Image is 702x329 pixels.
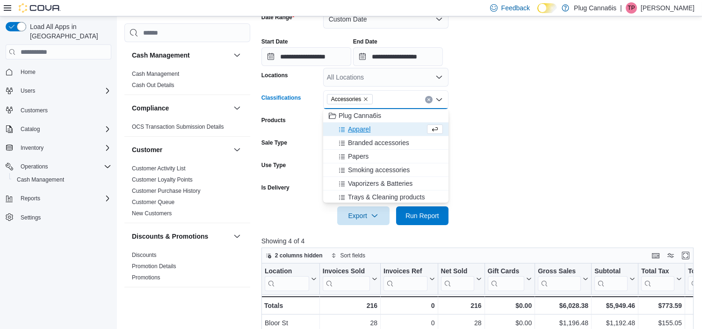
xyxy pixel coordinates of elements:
[384,317,434,329] div: 0
[132,145,230,154] button: Customer
[13,174,68,185] a: Cash Management
[323,109,449,123] button: Plug Canna6is
[441,267,481,291] button: Net Sold
[650,250,661,261] button: Keyboard shortcuts
[441,267,474,276] div: Net Sold
[343,206,384,225] span: Export
[353,38,377,45] label: End Date
[501,3,530,13] span: Feedback
[132,198,174,206] span: Customer Queue
[132,252,157,258] a: Discounts
[26,22,111,41] span: Load All Apps in [GEOGRAPHIC_DATA]
[327,250,369,261] button: Sort fields
[19,3,61,13] img: Cova
[538,300,588,311] div: $6,028.38
[261,236,698,246] p: Showing 4 of 4
[594,267,628,291] div: Subtotal
[17,193,44,204] button: Reports
[21,214,41,221] span: Settings
[132,82,174,88] a: Cash Out Details
[337,206,390,225] button: Export
[21,163,48,170] span: Operations
[353,47,443,66] input: Press the down key to open a popover containing a calendar.
[384,267,427,276] div: Invoices Ref
[323,163,449,177] button: Smoking accessories
[641,267,674,276] div: Total Tax
[323,190,449,204] button: Trays & Cleaning products
[265,267,317,291] button: Location
[538,267,588,291] button: Gross Sales
[327,94,373,104] span: Accessories
[641,267,674,291] div: Total Tax
[594,267,635,291] button: Subtotal
[132,81,174,89] span: Cash Out Details
[265,267,309,276] div: Location
[384,300,434,311] div: 0
[132,188,201,194] a: Customer Purchase History
[323,267,370,291] div: Invoices Sold
[132,176,193,183] a: Customer Loyalty Points
[21,195,40,202] span: Reports
[17,105,51,116] a: Customers
[132,210,172,217] span: New Customers
[441,317,481,329] div: 28
[323,150,449,163] button: Papers
[2,192,115,205] button: Reports
[665,250,676,261] button: Display options
[21,68,36,76] span: Home
[275,252,323,259] span: 2 columns hidden
[323,317,377,329] div: 28
[641,300,682,311] div: $773.59
[363,96,369,102] button: Remove Accessories from selection in this group
[435,73,443,81] button: Open list of options
[232,144,243,155] button: Customer
[261,117,286,124] label: Products
[132,103,230,113] button: Compliance
[641,2,695,14] p: [PERSON_NAME]
[641,267,682,291] button: Total Tax
[132,263,176,270] span: Promotion Details
[487,267,524,276] div: Gift Cards
[331,95,362,104] span: Accessories
[261,94,301,102] label: Classifications
[261,38,288,45] label: Start Date
[21,87,35,95] span: Users
[6,61,111,249] nav: Complex example
[132,232,208,241] h3: Discounts & Promotions
[17,85,111,96] span: Users
[348,192,425,202] span: Trays & Cleaning products
[348,152,369,161] span: Papers
[628,2,635,14] span: TP
[323,177,449,190] button: Vaporizers & Batteries
[487,300,532,311] div: $0.00
[384,267,427,291] div: Invoices Ref
[2,123,115,136] button: Catalog
[264,300,317,311] div: Totals
[132,274,160,281] a: Promotions
[323,267,370,276] div: Invoices Sold
[487,267,524,291] div: Gift Card Sales
[132,187,201,195] span: Customer Purchase History
[537,3,557,13] input: Dark Mode
[232,102,243,114] button: Compliance
[594,317,635,329] div: $1,192.48
[425,96,433,103] button: Clear input
[348,179,413,188] span: Vaporizers & Batteries
[265,317,317,329] div: Bloor St
[9,173,115,186] button: Cash Management
[538,317,588,329] div: $1,196.48
[132,70,179,78] span: Cash Management
[339,111,381,120] span: Plug Canna6is
[261,184,289,191] label: Is Delivery
[124,163,250,223] div: Customer
[261,72,288,79] label: Locations
[17,161,111,172] span: Operations
[17,212,111,223] span: Settings
[21,107,48,114] span: Customers
[641,317,682,329] div: $155.05
[21,144,43,152] span: Inventory
[132,251,157,259] span: Discounts
[323,123,449,136] button: Apparel
[594,300,635,311] div: $5,949.46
